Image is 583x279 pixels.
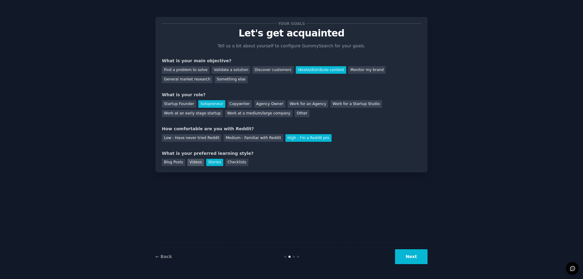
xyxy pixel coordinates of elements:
[296,66,346,74] div: Ideate/distribute content
[162,58,421,64] div: What is your main objective?
[215,43,368,49] p: Tell us a bit about yourself to configure GummySearch for your goals.
[162,134,221,142] div: Low - Have never tried Reddit
[206,159,223,166] div: Stories
[212,66,250,74] div: Validate a solution
[330,100,382,108] div: Work for a Startup Studio
[285,134,332,142] div: High - I'm a Reddit pro
[348,66,386,74] div: Monitor my brand
[155,254,172,259] a: ← Back
[162,66,210,74] div: Find a problem to solve
[288,100,328,108] div: Work for an Agency
[162,92,421,98] div: What is your role?
[187,159,204,166] div: Videos
[225,159,248,166] div: Checklists
[162,159,185,166] div: Blog Posts
[162,150,421,157] div: What is your preferred learning style?
[162,76,213,83] div: General market research
[225,110,292,117] div: Work at a medium/large company
[162,28,421,39] p: Let's get acquainted
[254,100,285,108] div: Agency Owner
[227,100,252,108] div: Copywriter
[162,110,223,117] div: Work at an early stage startup
[162,100,196,108] div: Startup Founder
[395,249,428,264] button: Next
[295,110,309,117] div: Other
[277,20,306,27] span: Your goals
[162,126,421,132] div: How comfortable are you with Reddit?
[215,76,248,83] div: Something else
[252,66,293,74] div: Discover customers
[223,134,283,142] div: Medium - Familiar with Reddit
[198,100,225,108] div: Solopreneur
